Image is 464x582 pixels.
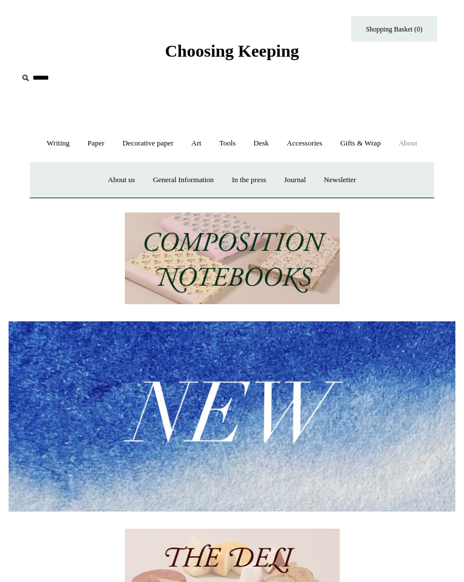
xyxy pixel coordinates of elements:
[165,41,299,60] span: Choosing Keeping
[211,128,244,159] a: Tools
[276,165,314,195] a: Journal
[183,128,209,159] a: Art
[246,128,277,159] a: Desk
[391,128,426,159] a: About
[39,128,78,159] a: Writing
[145,165,222,195] a: General Information
[9,321,455,512] img: New.jpg__PID:f73bdf93-380a-4a35-bcfe-7823039498e1
[316,165,364,195] a: Newsletter
[100,165,143,195] a: About us
[125,213,340,304] img: 202302 Composition ledgers.jpg__PID:69722ee6-fa44-49dd-a067-31375e5d54ec
[165,50,299,58] a: Choosing Keeping
[224,165,274,195] a: In the press
[115,128,182,159] a: Decorative paper
[80,128,113,159] a: Paper
[332,128,389,159] a: Gifts & Wrap
[279,128,331,159] a: Accessories
[351,16,437,42] a: Shopping Basket (0)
